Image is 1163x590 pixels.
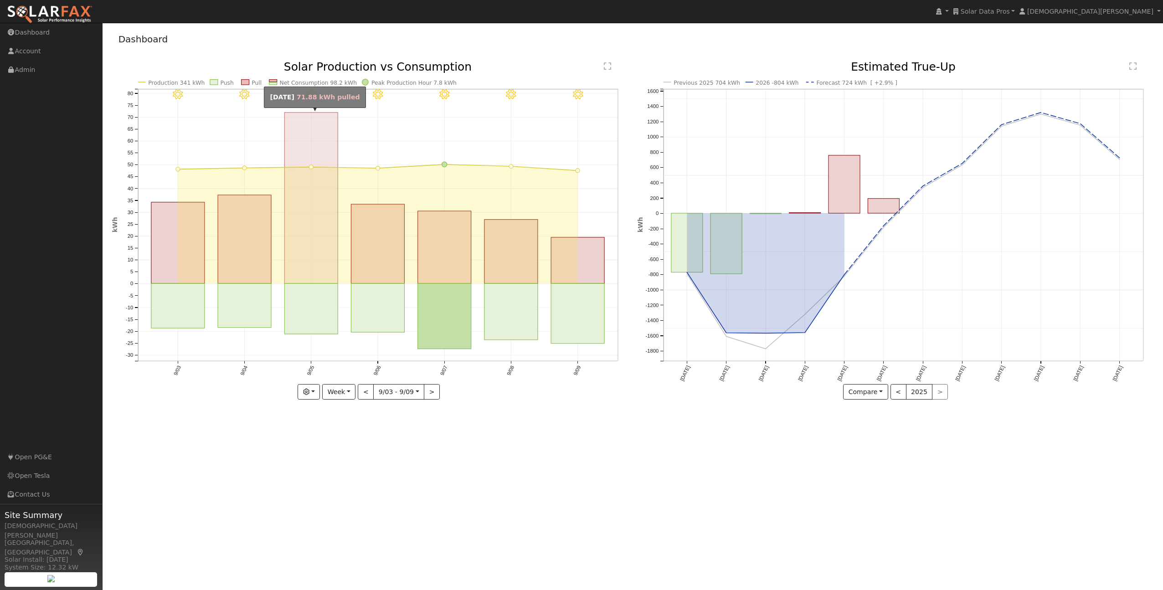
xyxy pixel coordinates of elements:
[656,210,659,216] text: 0
[284,284,338,334] rect: onclick=""
[439,365,448,376] text: 9/07
[5,563,98,572] div: System Size: 12.32 kW
[47,575,55,582] img: retrieve
[1072,365,1084,382] text: [DATE]
[915,365,927,382] text: [DATE]
[710,213,742,274] rect: onclick=""
[882,226,886,230] circle: onclick=""
[218,195,271,283] rect: onclick=""
[646,349,659,354] text: -1800
[955,365,967,382] text: [DATE]
[126,328,133,334] text: -20
[376,166,380,170] circle: onclick=""
[151,284,204,328] rect: onclick=""
[994,365,1006,382] text: [DATE]
[829,155,860,213] rect: onclick=""
[239,89,249,99] i: 9/04 - Clear
[7,5,93,24] img: SolarFax
[650,180,659,185] text: 400
[882,224,886,228] circle: onclick=""
[647,119,659,124] text: 1200
[817,80,898,86] text: Forecast 724 kWh [ +2.9% ]
[960,163,964,167] circle: onclick=""
[270,93,294,101] strong: [DATE]
[242,166,247,170] circle: onclick=""
[803,331,807,335] circle: onclick=""
[484,220,538,284] rect: onclick=""
[220,80,233,86] text: Push
[1033,365,1045,382] text: [DATE]
[906,384,933,400] button: 2025
[843,384,888,400] button: Compare
[646,318,659,323] text: -1400
[719,365,731,382] text: [DATE]
[868,199,900,213] rect: onclick=""
[173,89,183,99] i: 9/03 - Clear
[322,384,355,400] button: Week
[961,8,1010,15] span: Solar Data Pros
[637,217,644,233] text: kWh
[252,80,262,86] text: Pull
[764,347,768,351] circle: onclick=""
[1078,122,1082,126] circle: onclick=""
[604,62,611,71] text: 
[5,555,98,564] div: Solar Install: [DATE]
[129,293,133,298] text: -5
[127,198,133,203] text: 35
[371,80,457,86] text: Peak Production Hour 7.8 kWh
[851,61,956,74] text: Estimated True-Up
[551,237,604,283] rect: onclick=""
[127,186,133,191] text: 40
[1039,112,1043,116] circle: onclick=""
[685,270,689,274] circle: onclick=""
[1078,123,1082,127] circle: onclick=""
[5,509,98,521] span: Site Summary
[572,365,581,376] text: 9/09
[921,186,925,190] circle: onclick=""
[842,273,846,277] circle: onclick=""
[650,165,659,170] text: 600
[297,93,360,101] span: 71.88 kWh pulled
[127,114,133,120] text: 70
[724,331,728,335] circle: onclick=""
[351,204,404,283] rect: onclick=""
[127,221,133,227] text: 25
[648,272,659,277] text: -800
[127,138,133,144] text: 60
[647,134,659,140] text: 1000
[671,213,703,272] rect: onclick=""
[358,384,374,400] button: <
[148,80,205,86] text: Production 341 kWh
[842,274,846,278] circle: onclick=""
[372,365,381,376] text: 9/06
[999,124,1003,128] circle: onclick=""
[127,210,133,215] text: 30
[218,284,271,328] rect: onclick=""
[279,80,357,86] text: Net Consumption 98.2 kWh
[127,150,133,155] text: 55
[127,103,133,108] text: 75
[509,164,513,169] circle: onclick=""
[1027,8,1153,15] span: [DEMOGRAPHIC_DATA][PERSON_NAME]
[127,126,133,132] text: 65
[764,331,768,335] circle: onclick=""
[484,284,538,340] rect: onclick=""
[126,317,133,322] text: -15
[1039,111,1043,115] circle: onclick=""
[127,257,133,263] text: 10
[572,89,582,99] i: 9/09 - Clear
[417,284,471,349] rect: onclick=""
[127,162,133,168] text: 50
[175,167,180,171] circle: onclick=""
[127,174,133,180] text: 45
[130,281,133,287] text: 0
[674,80,740,86] text: Previous 2025 704 kWh
[5,538,98,557] div: [GEOGRAPHIC_DATA], [GEOGRAPHIC_DATA]
[284,61,472,74] text: Solar Production vs Consumption
[750,213,782,214] rect: onclick=""
[724,334,728,339] circle: onclick=""
[111,217,118,233] text: kWh
[126,340,133,346] text: -25
[439,89,449,99] i: 9/07 - Clear
[650,195,659,201] text: 200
